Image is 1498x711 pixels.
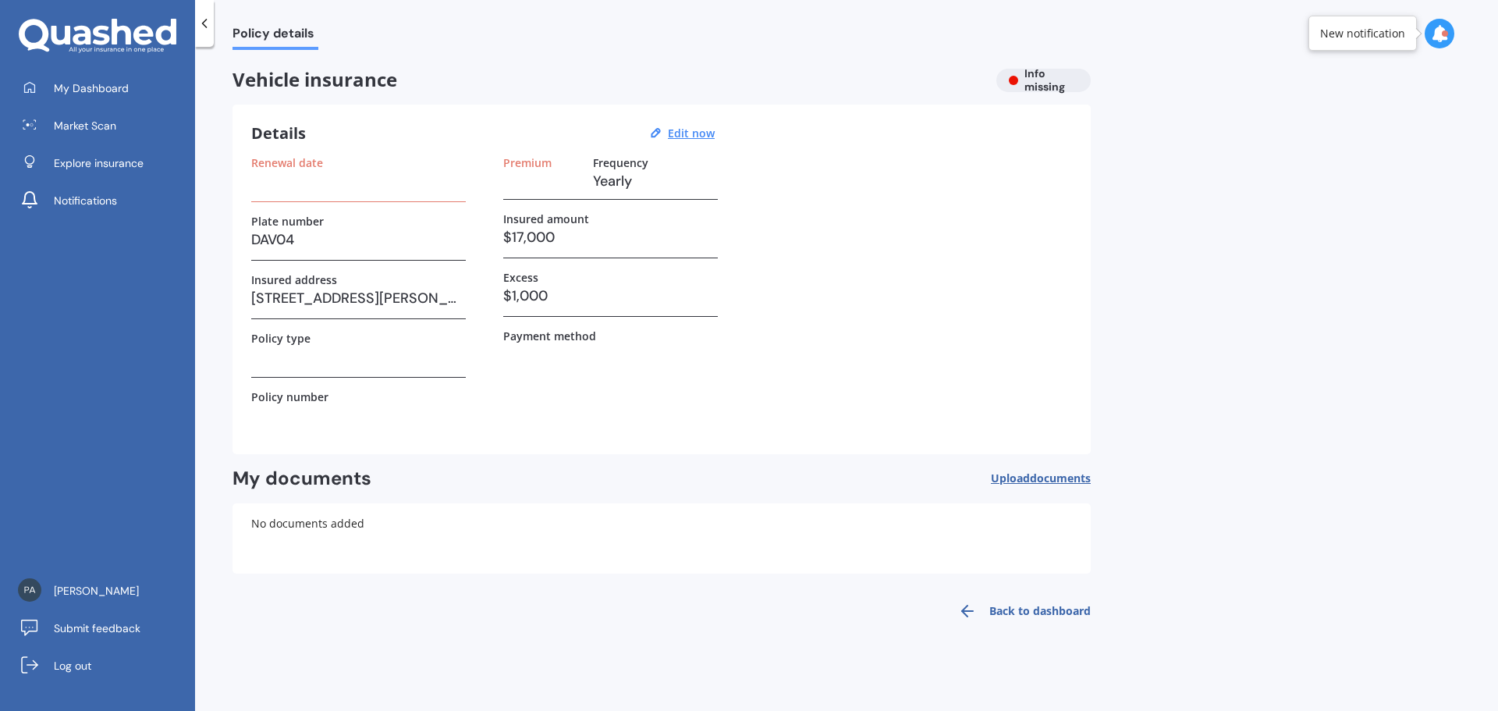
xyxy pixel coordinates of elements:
a: Submit feedback [12,613,195,644]
span: Notifications [54,193,117,208]
span: Vehicle insurance [233,69,984,91]
label: Frequency [593,156,648,169]
label: Policy type [251,332,311,345]
h3: DAV04 [251,228,466,251]
span: Submit feedback [54,620,140,636]
button: Uploaddocuments [991,467,1091,491]
label: Renewal date [251,156,323,169]
a: Notifications [12,185,195,216]
span: My Dashboard [54,80,129,96]
h2: My documents [233,467,371,491]
span: [PERSON_NAME] [54,583,139,599]
h3: Yearly [593,169,718,193]
label: Payment method [503,329,596,343]
a: Explore insurance [12,148,195,179]
a: My Dashboard [12,73,195,104]
span: Log out [54,658,91,674]
label: Policy number [251,390,328,403]
span: Explore insurance [54,155,144,171]
label: Premium [503,156,552,169]
a: Market Scan [12,110,195,141]
a: Log out [12,650,195,681]
h3: Details [251,123,306,144]
span: documents [1030,471,1091,485]
a: Back to dashboard [949,592,1091,630]
h3: $17,000 [503,226,718,249]
label: Plate number [251,215,324,228]
span: Upload [991,472,1091,485]
button: Edit now [663,126,719,140]
span: Policy details [233,26,318,47]
label: Insured amount [503,212,589,226]
img: 71051559956b0f5a0807644c11543aa9 [18,578,41,602]
div: New notification [1320,26,1405,41]
span: Market Scan [54,118,116,133]
a: [PERSON_NAME] [12,575,195,606]
h3: [STREET_ADDRESS][PERSON_NAME] [251,286,466,310]
div: No documents added [233,503,1091,574]
h3: $1,000 [503,284,718,308]
label: Insured address [251,273,337,286]
label: Excess [503,271,538,284]
u: Edit now [668,126,715,140]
